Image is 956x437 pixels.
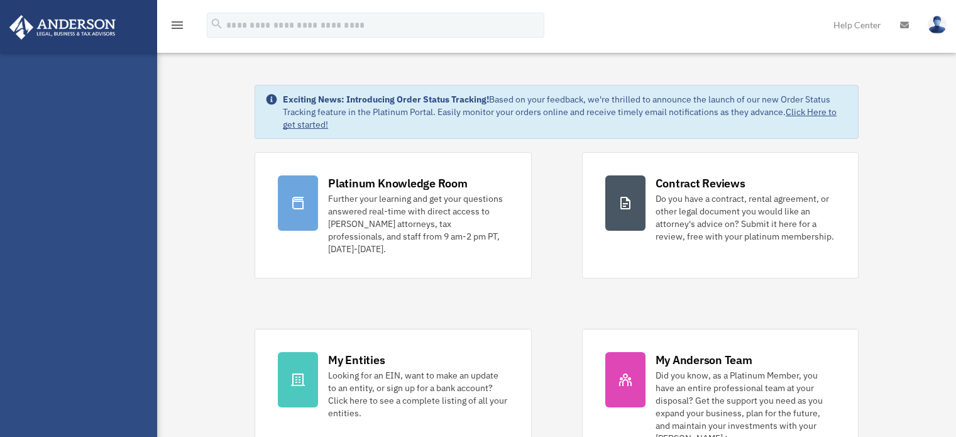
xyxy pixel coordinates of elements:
a: menu [170,22,185,33]
img: Anderson Advisors Platinum Portal [6,15,119,40]
div: Platinum Knowledge Room [328,175,468,191]
div: My Entities [328,352,385,368]
a: Click Here to get started! [283,106,837,130]
div: Contract Reviews [656,175,745,191]
strong: Exciting News: Introducing Order Status Tracking! [283,94,489,105]
div: Further your learning and get your questions answered real-time with direct access to [PERSON_NAM... [328,192,508,255]
div: Looking for an EIN, want to make an update to an entity, or sign up for a bank account? Click her... [328,369,508,419]
div: Do you have a contract, rental agreement, or other legal document you would like an attorney's ad... [656,192,835,243]
a: Contract Reviews Do you have a contract, rental agreement, or other legal document you would like... [582,152,859,279]
img: User Pic [928,16,947,34]
div: Based on your feedback, we're thrilled to announce the launch of our new Order Status Tracking fe... [283,93,848,131]
i: menu [170,18,185,33]
i: search [210,17,224,31]
a: Platinum Knowledge Room Further your learning and get your questions answered real-time with dire... [255,152,531,279]
div: My Anderson Team [656,352,752,368]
